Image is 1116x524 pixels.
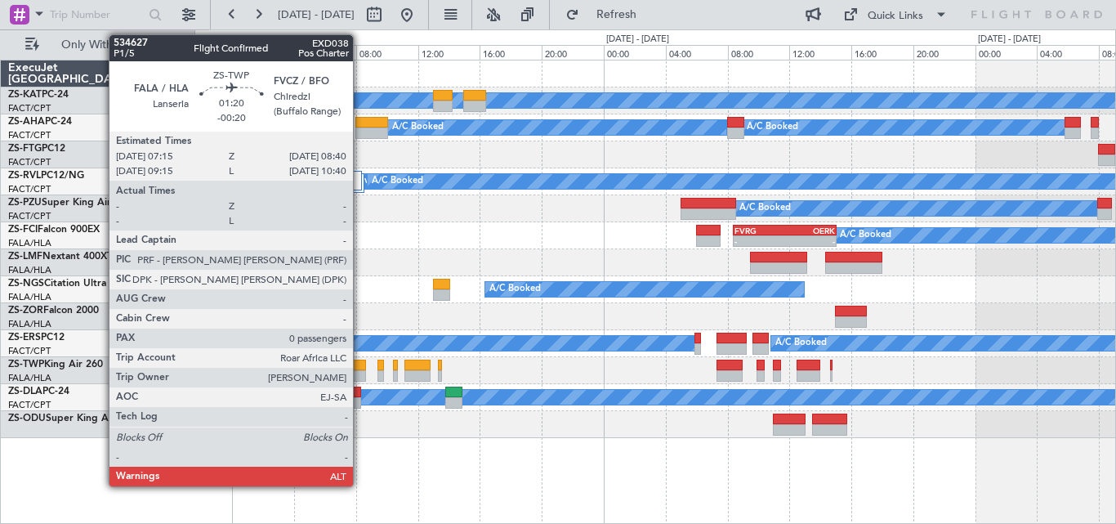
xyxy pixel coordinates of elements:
[372,169,423,194] div: A/C Booked
[8,318,51,330] a: FALA/HLA
[8,171,41,181] span: ZS-RVL
[1037,45,1099,60] div: 04:00
[8,225,38,235] span: ZS-FCI
[978,33,1041,47] div: [DATE] - [DATE]
[232,45,294,60] div: 00:00
[50,2,144,27] input: Trip Number
[835,2,956,28] button: Quick Links
[170,45,232,60] div: 20:00
[734,226,784,235] div: FVRG
[8,333,41,343] span: ZS-ERS
[18,32,177,58] button: Only With Activity
[8,237,51,249] a: FALA/HLA
[728,45,790,60] div: 08:00
[8,279,44,289] span: ZS-NGS
[606,33,669,47] div: [DATE] - [DATE]
[542,45,604,60] div: 20:00
[8,291,51,303] a: FALA/HLA
[8,360,103,369] a: ZS-TWPKing Air 260
[785,226,835,235] div: OERK
[8,414,46,423] span: ZS-ODU
[747,115,798,140] div: A/C Booked
[851,45,913,60] div: 16:00
[8,414,136,423] a: ZS-ODUSuper King Air 200
[734,236,784,246] div: -
[8,252,115,262] a: ZS-LMFNextant 400XTi
[666,45,728,60] div: 04:00
[583,9,651,20] span: Refresh
[8,117,72,127] a: ZS-AHAPC-24
[868,8,923,25] div: Quick Links
[785,236,835,246] div: -
[8,144,42,154] span: ZS-FTG
[558,2,656,28] button: Refresh
[8,129,51,141] a: FACT/CPT
[789,45,851,60] div: 12:00
[8,360,44,369] span: ZS-TWP
[840,223,891,248] div: A/C Booked
[8,333,65,343] a: ZS-ERSPC12
[604,45,666,60] div: 00:00
[8,252,42,262] span: ZS-LMF
[8,171,84,181] a: ZS-RVLPC12/NG
[278,7,355,22] span: [DATE] - [DATE]
[8,264,51,276] a: FALA/HLA
[8,279,106,289] a: ZS-NGSCitation Ultra
[489,277,541,302] div: A/C Booked
[480,45,542,60] div: 16:00
[8,117,45,127] span: ZS-AHA
[8,198,42,208] span: ZS-PZU
[8,372,51,384] a: FALA/HLA
[8,183,51,195] a: FACT/CPT
[8,210,51,222] a: FACT/CPT
[392,115,444,140] div: A/C Booked
[234,33,297,47] div: [DATE] - [DATE]
[8,387,42,396] span: ZS-DLA
[8,345,51,357] a: FACT/CPT
[8,306,43,316] span: ZS-ZOR
[8,387,69,396] a: ZS-DLAPC-24
[975,45,1038,60] div: 00:00
[8,156,51,168] a: FACT/CPT
[8,90,42,100] span: ZS-KAT
[8,144,65,154] a: ZS-FTGPC12
[8,399,51,411] a: FACT/CPT
[356,45,418,60] div: 08:00
[775,331,827,356] div: A/C Booked
[294,45,356,60] div: 04:00
[42,39,172,51] span: Only With Activity
[8,102,51,114] a: FACT/CPT
[418,45,480,60] div: 12:00
[8,225,100,235] a: ZS-FCIFalcon 900EX
[913,45,975,60] div: 20:00
[8,198,132,208] a: ZS-PZUSuper King Air 200
[8,90,69,100] a: ZS-KATPC-24
[8,306,99,316] a: ZS-ZORFalcon 2000
[739,196,791,221] div: A/C Booked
